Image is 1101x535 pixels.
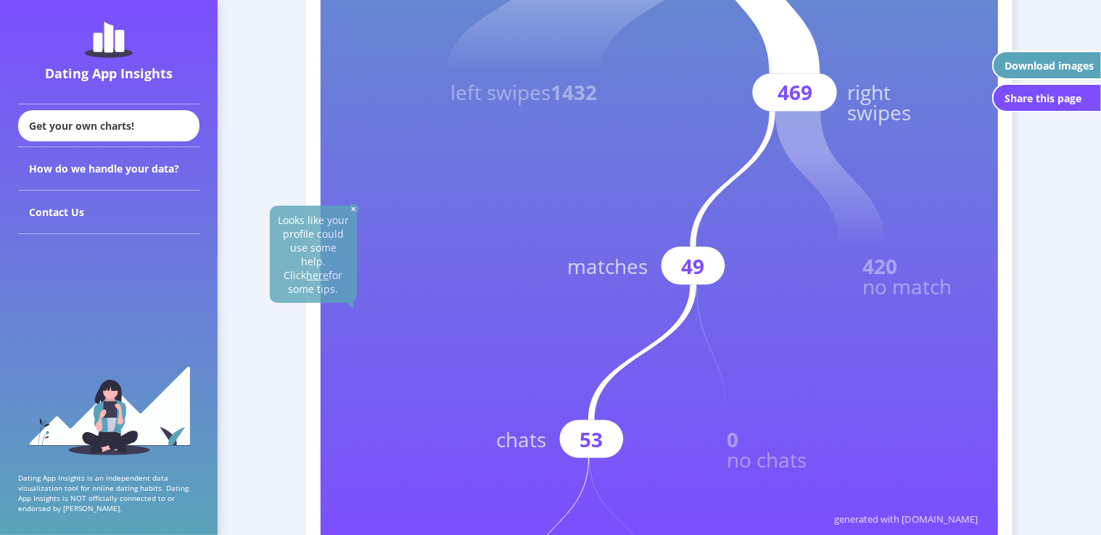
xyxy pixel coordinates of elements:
[496,426,546,453] text: chats
[992,51,1101,80] button: Download images
[28,365,191,455] img: sidebar_girl.91b9467e.svg
[306,268,329,282] u: here
[348,204,359,215] img: close-solid-white.82ef6a3c.svg
[550,78,597,106] tspan: 1432
[567,252,648,280] text: matches
[450,78,597,106] text: left swipes
[18,147,199,191] div: How do we handle your data?
[727,446,807,473] text: no chats
[85,22,133,58] img: dating-app-insights-logo.5abe6921.svg
[18,473,199,513] p: Dating App Insights is an independent data visualization tool for online dating habits. Dating Ap...
[992,83,1101,112] button: Share this page
[834,513,978,526] text: generated with [DOMAIN_NAME]
[278,213,349,296] span: Looks like your profile could use some help. Click for some tips.
[18,110,199,141] div: Get your own charts!
[727,426,738,453] text: 0
[1005,91,1081,105] div: Share this page
[847,99,911,126] text: swipes
[1005,59,1094,72] div: Download images
[847,78,891,106] text: right
[862,252,897,280] text: 420
[778,78,812,106] text: 469
[22,65,196,82] div: Dating App Insights
[278,213,349,296] a: Looks like your profile could use some help. Clickherefor some tips.
[580,426,603,453] text: 53
[18,191,199,234] div: Contact Us
[862,273,952,300] text: no match
[682,252,705,280] text: 49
